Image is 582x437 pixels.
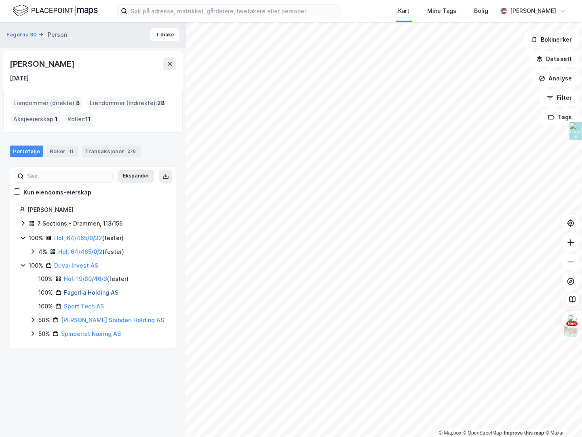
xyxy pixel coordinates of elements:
div: Portefølje [10,146,43,157]
div: Person [48,30,67,40]
button: Datasett [529,51,579,67]
div: Roller [46,146,78,157]
div: Kart [398,6,409,16]
input: Søk [24,170,112,182]
a: Fagerlia Holding AS [64,289,118,296]
span: 28 [157,98,165,108]
button: Tags [541,109,579,125]
div: 50% [38,315,50,325]
a: Sport Tech AS [64,303,104,310]
div: ( fester ) [54,233,124,243]
iframe: Chat Widget [542,398,582,437]
div: Roller : [64,113,94,126]
button: Analyse [532,70,579,87]
a: Duval Invest AS [54,262,98,269]
div: Eiendommer (Indirekte) : [86,97,168,110]
div: 100% [38,302,53,311]
a: [PERSON_NAME] Spinderi Holding AS [61,317,164,323]
button: Tilbake [150,28,179,41]
div: Bolig [474,6,488,16]
button: Fagerlia 30 [6,31,38,39]
a: Improve this map [504,430,544,436]
div: 278 [126,147,137,155]
div: Kontrollprogram for chat [542,398,582,437]
div: 100% [29,261,43,270]
div: [PERSON_NAME] [10,57,76,70]
span: 1 [55,114,58,124]
div: 100% [38,288,53,298]
img: logo.f888ab2527a4732fd821a326f86c7f29.svg [13,4,98,18]
div: ( fester ) [58,247,124,257]
div: Transaksjoner [82,146,141,157]
button: Filter [540,90,579,106]
div: 11 [67,147,75,155]
div: Kun eiendoms-eierskap [23,188,91,197]
a: Hol, 64/465/0/2 [58,248,103,255]
a: Spinderiet Næring AS [61,330,121,337]
div: 50% [38,329,50,339]
a: Hol, 64/465/0/32 [54,234,102,241]
div: [PERSON_NAME] [27,205,166,215]
div: 100% [38,274,53,284]
a: OpenStreetMap [463,430,502,436]
div: Eiendommer (direkte) : [10,97,83,110]
span: 11 [85,114,91,124]
div: Mine Tags [427,6,456,16]
div: ( fester ) [64,274,129,284]
div: 4% [38,247,47,257]
div: 7 Sections - Drammen, 113/156 [37,219,123,228]
div: [PERSON_NAME] [510,6,556,16]
a: Hol, 19/80/46/3 [64,275,107,282]
div: 100% [29,233,43,243]
button: Ekspander [118,170,154,183]
div: Aksjeeierskap : [10,113,61,126]
a: Mapbox [439,430,461,436]
input: Søk på adresse, matrikkel, gårdeiere, leietakere eller personer [127,5,341,17]
div: [DATE] [10,74,29,83]
span: 8 [76,98,80,108]
button: Bokmerker [524,32,579,48]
